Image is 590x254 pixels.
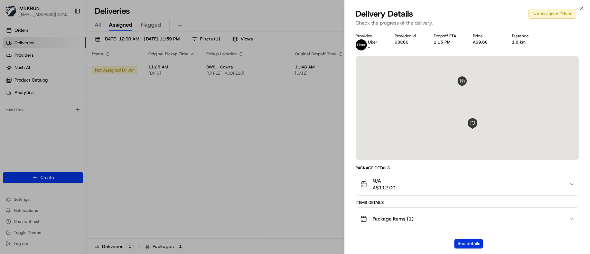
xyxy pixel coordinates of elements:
[395,39,409,45] button: 98C66
[473,33,501,39] div: Price
[356,33,384,39] div: Provider
[356,208,579,230] button: Package Items (1)
[368,39,377,45] span: Uber
[395,33,423,39] div: Provider Id
[356,200,579,205] div: Items Details
[512,39,540,45] div: 1.8 km
[356,8,413,19] span: Delivery Details
[434,39,462,45] div: 1:15 PM
[356,165,579,171] div: Package Details
[512,33,540,39] div: Distance
[473,39,501,45] div: A$9.68
[356,19,579,26] p: Check the progress of the delivery.
[356,39,367,50] img: uber-new-logo.jpeg
[373,177,395,184] span: N/A
[434,33,462,39] div: Dropoff ETA
[373,184,395,191] span: A$112.00
[356,173,579,195] button: N/AA$112.00
[368,45,370,50] span: -
[373,215,413,222] span: Package Items ( 1 )
[454,239,483,248] button: See details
